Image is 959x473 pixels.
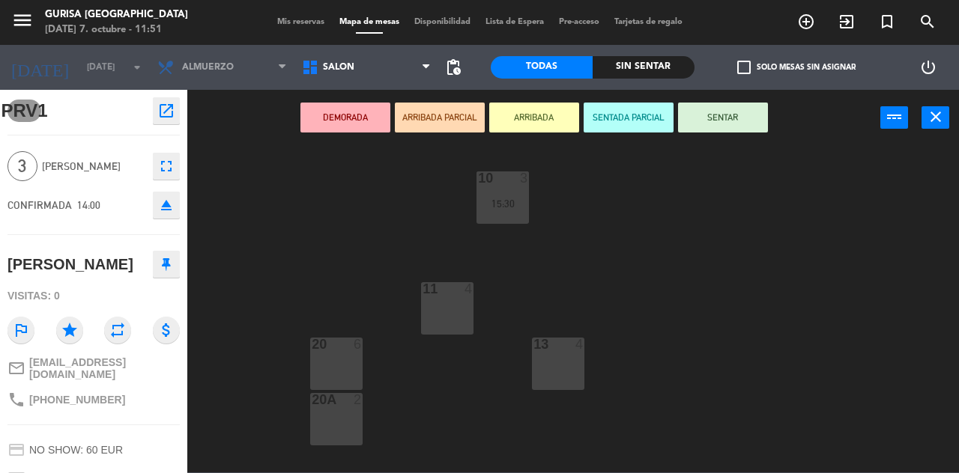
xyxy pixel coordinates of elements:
[797,13,815,31] i: add_circle_outline
[607,18,690,26] span: Tarjetas de regalo
[42,158,145,175] span: [PERSON_NAME]
[182,62,234,73] span: Almuerzo
[29,394,125,406] span: [PHONE_NUMBER]
[11,9,34,37] button: menu
[157,102,175,120] i: open_in_new
[878,13,896,31] i: turned_in_not
[153,317,180,344] i: attach_money
[444,58,462,76] span: pending_actions
[104,317,131,344] i: repeat
[593,56,695,79] div: Sin sentar
[157,157,175,175] i: fullscreen
[491,56,593,79] div: Todas
[7,199,72,211] span: CONFIRMADA
[7,151,37,181] span: 3
[300,103,390,132] button: DEMORADA
[7,356,180,380] a: mail_outline[EMAIL_ADDRESS][DOMAIN_NAME]
[551,18,607,26] span: Pre-acceso
[7,317,34,344] i: outlined_flag
[584,103,674,132] button: SENTADA PARCIAL
[407,18,478,26] span: Disponibilidad
[323,62,354,73] span: SALON
[423,282,423,296] div: 11
[575,338,584,351] div: 4
[533,338,534,351] div: 13
[7,441,25,459] i: credit_card
[737,61,751,74] span: check_box_outline_blank
[128,58,146,76] i: arrow_drop_down
[395,103,485,132] button: ARRIBADA PARCIAL
[7,359,25,377] i: mail_outline
[838,13,856,31] i: exit_to_app
[489,103,579,132] button: ARRIBADA
[478,18,551,26] span: Lista de Espera
[7,283,180,309] div: Visitas: 0
[737,61,856,74] label: Solo mesas sin asignar
[153,153,180,180] button: fullscreen
[7,391,25,409] i: phone
[922,106,949,129] button: close
[919,13,937,31] i: search
[157,196,175,214] i: eject
[56,317,83,344] i: star
[29,356,180,380] span: [EMAIL_ADDRESS][DOMAIN_NAME]
[880,106,908,129] button: power_input
[354,393,363,406] div: 2
[919,58,937,76] i: power_settings_new
[29,444,123,456] span: NO SHOW: 60 EUR
[520,171,529,185] div: 3
[45,22,188,37] div: [DATE] 7. octubre - 11:51
[7,252,133,277] div: [PERSON_NAME]
[11,9,34,31] i: menu
[332,18,407,26] span: Mapa de mesas
[153,97,180,124] button: open_in_new
[886,108,904,126] i: power_input
[465,282,474,296] div: 4
[45,7,188,22] div: Gurisa [GEOGRAPHIC_DATA]
[927,108,945,126] i: close
[678,103,768,132] button: SENTAR
[153,192,180,219] button: eject
[7,100,41,122] span: PRV1
[478,171,479,185] div: 10
[354,338,363,351] div: 6
[477,198,529,209] div: 15:30
[270,18,332,26] span: Mis reservas
[77,199,100,211] span: 14:00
